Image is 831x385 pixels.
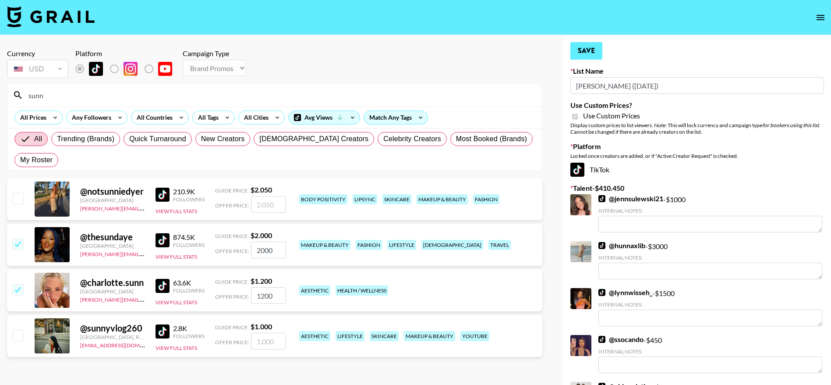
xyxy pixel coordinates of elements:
[80,277,145,288] div: @ charlotte.sunn
[156,324,170,339] img: TikTok
[299,285,330,296] div: aesthetic
[598,207,822,214] div: Internal Notes:
[215,339,249,346] span: Offer Price:
[570,67,824,75] label: List Name
[215,202,249,209] span: Offer Price:
[215,278,249,285] span: Guide Price:
[215,324,249,331] span: Guide Price:
[80,186,145,197] div: @ notsunniedyer
[34,134,42,144] span: All
[215,293,249,300] span: Offer Price:
[570,163,824,177] div: TikTok
[173,196,205,203] div: Followers
[215,233,249,239] span: Guide Price:
[598,241,645,250] a: @hunnaxlib
[570,101,824,110] label: Use Custom Prices?
[598,254,822,261] div: Internal Notes:
[570,184,824,192] label: Talent - $ 410.450
[289,111,360,124] div: Avg Views
[173,333,205,339] div: Followers
[173,278,205,287] div: 63.6K
[259,134,368,144] span: [DEMOGRAPHIC_DATA] Creators
[156,299,197,306] button: View Full Stats
[215,248,249,254] span: Offer Price:
[364,111,428,124] div: Match Any Tags
[598,194,663,203] a: @jennsulewski21
[89,62,103,76] img: TikTok
[762,122,819,128] em: for bookers using this list
[7,49,68,58] div: Currency
[173,187,205,196] div: 210.9K
[67,111,113,124] div: Any Followers
[129,134,186,144] span: Quick Turnaround
[239,111,270,124] div: All Cities
[570,122,824,135] div: Display custom prices to list viewers. Note: This will lock currency and campaign type . Cannot b...
[201,134,245,144] span: New Creators
[173,242,205,248] div: Followers
[812,9,829,26] button: open drawer
[15,111,48,124] div: All Prices
[299,194,347,204] div: body positivity
[251,242,286,258] input: 2.000
[336,331,364,341] div: lifestyle
[251,277,272,285] strong: $ 1.200
[570,163,584,177] img: TikTok
[404,331,455,341] div: makeup & beauty
[173,233,205,242] div: 874.5K
[156,253,197,260] button: View Full Stats
[57,134,114,144] span: Trending (Brands)
[598,301,822,308] div: Internal Notes:
[173,324,205,333] div: 2.8K
[598,241,822,279] div: - $ 3000
[598,288,652,297] a: @lynnwisseh_
[383,134,441,144] span: Celebrity Creators
[156,279,170,293] img: TikTok
[598,242,605,249] img: TikTok
[75,60,179,78] div: List locked to TikTok.
[251,231,272,239] strong: $ 2.000
[7,6,95,27] img: Grail Talent
[382,194,411,204] div: skincare
[353,194,377,204] div: lipsync
[336,285,388,296] div: health / wellness
[299,240,350,250] div: makeup & beauty
[570,153,824,159] div: Locked once creators are added, or if "Active Creator Request" is checked.
[387,240,416,250] div: lifestyle
[80,334,145,340] div: [GEOGRAPHIC_DATA], Republic of
[80,323,145,334] div: @ sunnyvlog260
[251,196,286,213] input: 2.050
[251,185,272,194] strong: $ 2.050
[370,331,399,341] div: skincare
[23,88,537,102] input: Search by User Name
[158,62,172,76] img: YouTube
[251,322,272,331] strong: $ 1.000
[183,49,246,58] div: Campaign Type
[156,188,170,202] img: TikTok
[598,336,605,343] img: TikTok
[598,289,605,296] img: TikTok
[417,194,468,204] div: makeup & beauty
[156,345,197,351] button: View Full Stats
[598,288,822,326] div: - $ 1500
[7,58,68,80] div: Currency is locked to USD
[80,340,168,349] a: [EMAIL_ADDRESS][DOMAIN_NAME]
[131,111,174,124] div: All Countries
[20,155,53,165] span: My Roster
[570,42,602,60] button: Save
[598,194,822,232] div: - $ 1000
[251,333,286,349] input: 1.000
[80,203,210,212] a: [PERSON_NAME][EMAIL_ADDRESS][DOMAIN_NAME]
[421,240,483,250] div: [DEMOGRAPHIC_DATA]
[80,232,145,242] div: @ thesundaye
[456,134,527,144] span: Most Booked (Brands)
[598,195,605,202] img: TikTok
[193,111,220,124] div: All Tags
[80,197,145,203] div: [GEOGRAPHIC_DATA]
[488,240,511,250] div: travel
[598,348,822,355] div: Internal Notes:
[9,61,67,77] div: USD
[75,49,179,58] div: Platform
[156,233,170,247] img: TikTok
[570,142,824,151] label: Platform
[80,295,210,303] a: [PERSON_NAME][EMAIL_ADDRESS][DOMAIN_NAME]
